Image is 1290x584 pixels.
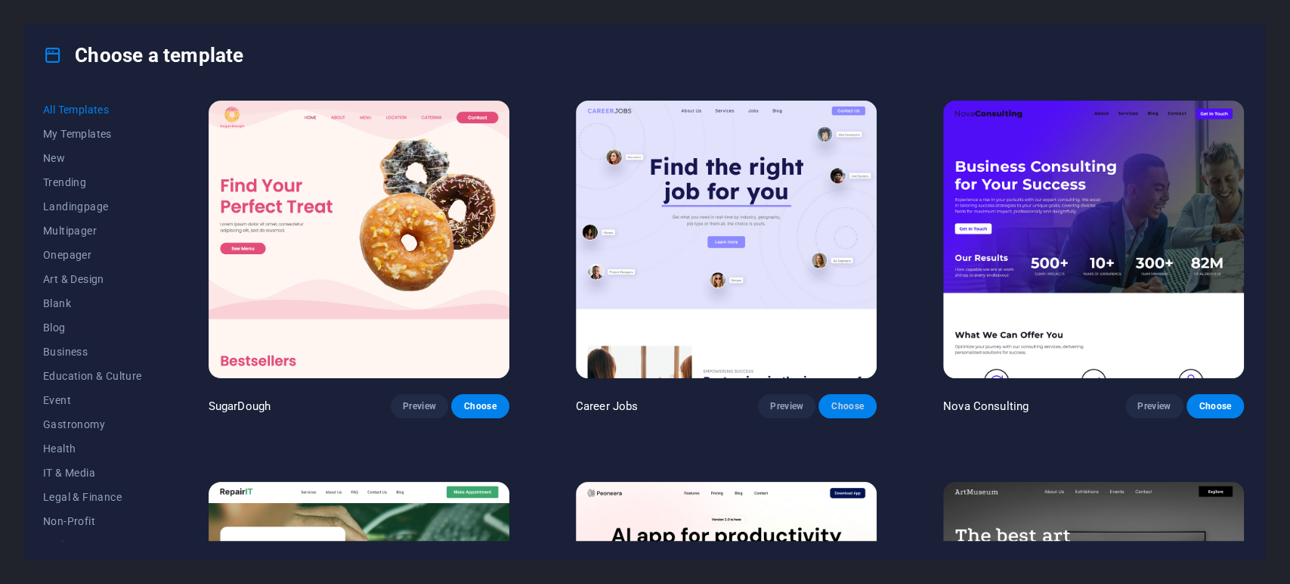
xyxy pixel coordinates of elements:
[43,249,142,261] span: Onepager
[43,170,142,194] button: Trending
[43,273,142,285] span: Art & Design
[43,515,142,527] span: Non-Profit
[43,176,142,188] span: Trending
[43,315,142,340] button: Blog
[451,394,509,418] button: Choose
[1186,394,1244,418] button: Choose
[576,101,877,378] img: Career Jobs
[43,394,142,406] span: Event
[43,43,243,67] h4: Choose a template
[1199,400,1232,412] span: Choose
[391,394,448,418] button: Preview
[43,225,142,237] span: Multipager
[43,370,142,382] span: Education & Culture
[209,399,271,414] p: SugarDough
[403,400,436,412] span: Preview
[943,399,1029,414] p: Nova Consulting
[43,322,142,334] span: Blog
[43,104,142,116] span: All Templates
[770,400,803,412] span: Preview
[818,394,876,418] button: Choose
[43,146,142,170] button: New
[209,101,509,378] img: SugarDough
[43,243,142,267] button: Onepager
[576,399,639,414] p: Career Jobs
[43,388,142,412] button: Event
[43,443,142,455] span: Health
[43,412,142,436] button: Gastronomy
[43,436,142,461] button: Health
[43,200,142,213] span: Landingpage
[43,128,142,140] span: My Templates
[43,152,142,164] span: New
[43,418,142,430] span: Gastronomy
[43,509,142,533] button: Non-Profit
[943,101,1244,378] img: Nova Consulting
[43,461,142,485] button: IT & Media
[43,340,142,364] button: Business
[43,533,142,558] button: Performance
[1125,394,1183,418] button: Preview
[43,539,142,551] span: Performance
[1137,400,1171,412] span: Preview
[43,194,142,219] button: Landingpage
[463,400,497,412] span: Choose
[43,346,142,358] span: Business
[43,267,142,291] button: Art & Design
[43,485,142,509] button: Legal & Finance
[43,297,142,309] span: Blank
[43,467,142,479] span: IT & Media
[43,122,142,146] button: My Templates
[43,491,142,503] span: Legal & Finance
[43,291,142,315] button: Blank
[43,219,142,243] button: Multipager
[831,400,864,412] span: Choose
[758,394,815,418] button: Preview
[43,364,142,388] button: Education & Culture
[43,98,142,122] button: All Templates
